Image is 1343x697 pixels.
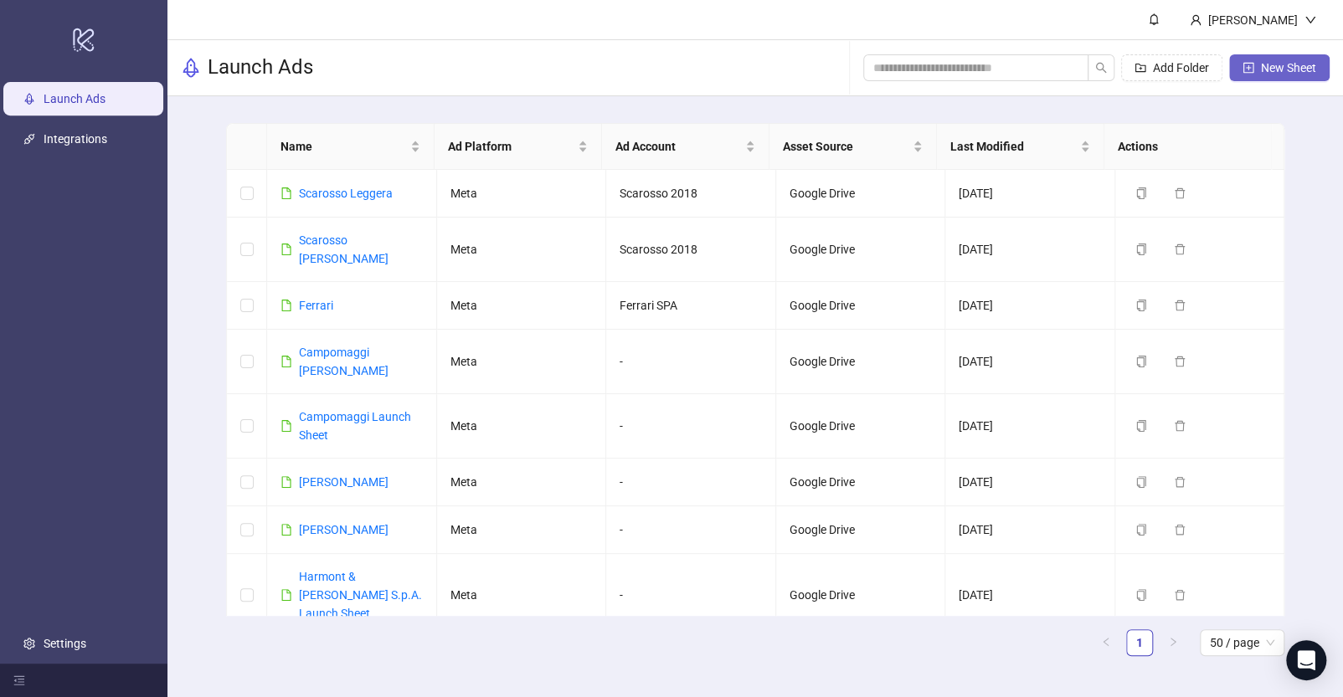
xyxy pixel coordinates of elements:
span: delete [1174,243,1186,255]
span: copy [1135,420,1147,432]
td: Scarosso 2018 [606,170,776,218]
span: delete [1174,476,1186,488]
th: Name [267,124,435,170]
a: [PERSON_NAME] [299,523,388,536]
span: menu-fold [13,674,25,686]
a: Ferrari [299,299,333,312]
td: Meta [437,394,607,459]
td: Meta [437,282,607,330]
span: copy [1135,476,1147,488]
span: file [280,187,292,199]
a: Settings [44,637,86,650]
li: 1 [1126,629,1153,656]
a: Integrations [44,132,107,146]
span: Last Modified [950,137,1077,156]
td: Google Drive [776,170,946,218]
td: [DATE] [945,282,1115,330]
div: [PERSON_NAME] [1201,11,1304,29]
span: file [280,243,292,255]
span: file [280,476,292,488]
span: file [280,589,292,601]
span: Ad Account [615,137,742,156]
div: Page Size [1200,629,1284,656]
button: right [1160,629,1186,656]
th: Last Modified [937,124,1104,170]
td: Meta [437,506,607,554]
a: 1 [1127,630,1152,655]
span: delete [1174,589,1186,601]
span: file [280,300,292,311]
span: New Sheet [1261,61,1316,74]
td: - [606,330,776,394]
span: Asset Source [783,137,909,156]
td: Meta [437,554,607,637]
span: Ad Platform [448,137,574,156]
td: Google Drive [776,218,946,282]
span: 50 / page [1210,630,1274,655]
span: plus-square [1243,62,1254,74]
li: Next Page [1160,629,1186,656]
a: [PERSON_NAME] [299,475,388,489]
td: [DATE] [945,170,1115,218]
td: [DATE] [945,554,1115,637]
td: - [606,459,776,506]
span: delete [1174,420,1186,432]
span: file [280,356,292,367]
a: Scarosso Leggera [299,187,393,200]
td: Google Drive [776,330,946,394]
td: Meta [437,170,607,218]
button: left [1093,629,1119,656]
td: [DATE] [945,506,1115,554]
a: Campomaggi Launch Sheet [299,410,411,442]
td: Google Drive [776,459,946,506]
td: Google Drive [776,506,946,554]
td: [DATE] [945,459,1115,506]
td: - [606,394,776,459]
span: delete [1174,187,1186,199]
td: - [606,506,776,554]
th: Ad Platform [435,124,602,170]
h3: Launch Ads [208,54,313,81]
span: copy [1135,524,1147,536]
span: copy [1135,589,1147,601]
div: Open Intercom Messenger [1286,640,1326,680]
a: Launch Ads [44,92,105,105]
span: copy [1135,300,1147,311]
span: copy [1135,356,1147,367]
button: Add Folder [1121,54,1222,81]
td: Meta [437,218,607,282]
span: file [280,420,292,432]
td: [DATE] [945,218,1115,282]
span: right [1168,637,1178,647]
button: New Sheet [1229,54,1330,81]
span: delete [1174,524,1186,536]
li: Previous Page [1093,629,1119,656]
span: delete [1174,300,1186,311]
td: - [606,554,776,637]
span: bell [1148,13,1160,25]
span: search [1095,62,1107,74]
span: left [1101,637,1111,647]
th: Actions [1104,124,1272,170]
th: Ad Account [602,124,769,170]
span: Name [280,137,407,156]
td: Meta [437,459,607,506]
td: Google Drive [776,554,946,637]
td: Meta [437,330,607,394]
span: delete [1174,356,1186,367]
td: [DATE] [945,330,1115,394]
td: Google Drive [776,282,946,330]
span: rocket [181,58,201,78]
th: Asset Source [769,124,937,170]
a: Scarosso [PERSON_NAME] [299,233,388,265]
td: Google Drive [776,394,946,459]
span: down [1304,14,1316,26]
span: user [1190,14,1201,26]
span: Add Folder [1153,61,1209,74]
span: folder-add [1135,62,1146,74]
a: Campomaggi [PERSON_NAME] [299,346,388,377]
td: Scarosso 2018 [606,218,776,282]
td: Ferrari SPA [606,282,776,330]
span: copy [1135,243,1147,255]
span: file [280,524,292,536]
